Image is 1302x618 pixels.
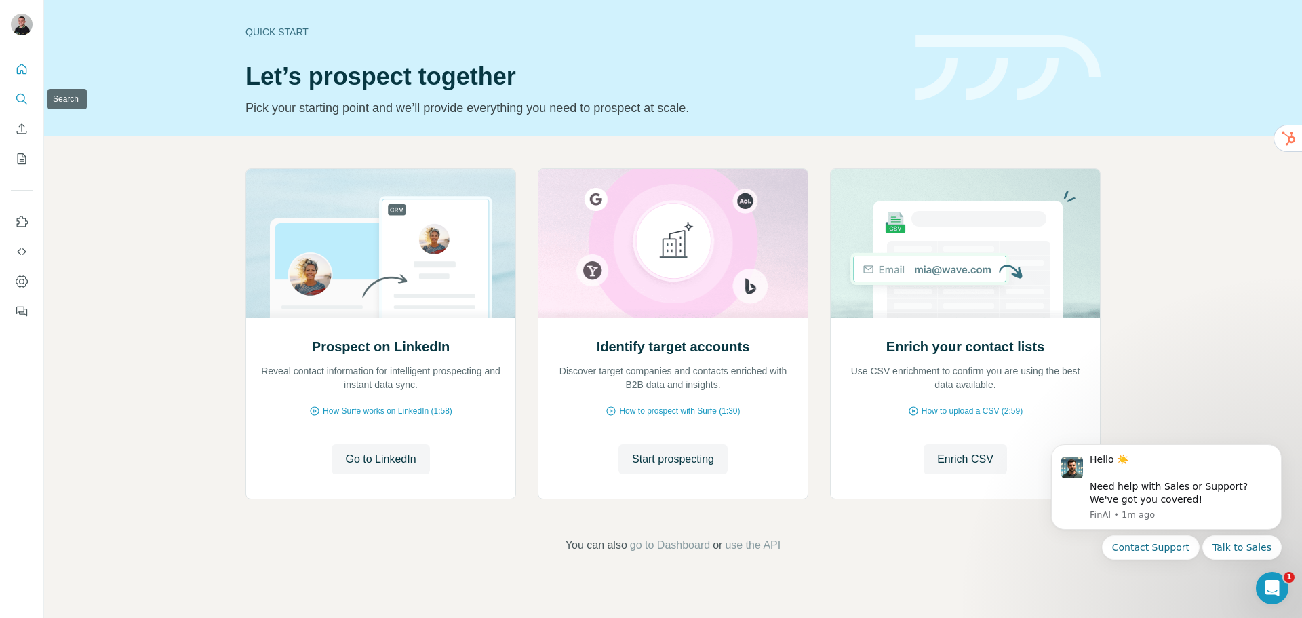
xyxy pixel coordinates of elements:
span: Start prospecting [632,451,714,467]
img: Avatar [11,14,33,35]
button: use the API [725,537,781,554]
iframe: Intercom live chat [1256,572,1288,604]
h2: Identify target accounts [597,337,750,356]
img: banner [915,35,1101,101]
p: Use CSV enrichment to confirm you are using the best data available. [844,364,1086,391]
button: Use Surfe API [11,239,33,264]
div: Quick start [245,25,899,39]
img: Identify target accounts [538,169,808,318]
button: Go to LinkedIn [332,444,429,474]
button: Feedback [11,299,33,324]
iframe: Intercom notifications message [1031,427,1302,611]
button: go to Dashboard [630,537,710,554]
span: How Surfe works on LinkedIn (1:58) [323,405,452,417]
span: You can also [566,537,627,554]
button: Dashboard [11,269,33,294]
button: Enrich CSV [924,444,1007,474]
button: Use Surfe on LinkedIn [11,210,33,234]
img: Enrich your contact lists [830,169,1101,318]
h1: Let’s prospect together [245,63,899,90]
button: Start prospecting [618,444,728,474]
p: Pick your starting point and we’ll provide everything you need to prospect at scale. [245,98,899,117]
button: Search [11,87,33,111]
span: or [713,537,722,554]
button: Quick start [11,57,33,81]
p: Discover target companies and contacts enriched with B2B data and insights. [552,364,794,391]
span: 1 [1284,572,1295,583]
span: Enrich CSV [937,451,993,467]
img: Prospect on LinkedIn [245,169,516,318]
span: How to prospect with Surfe (1:30) [619,405,740,417]
button: My lists [11,147,33,171]
button: Enrich CSV [11,117,33,141]
span: How to upload a CSV (2:59) [922,405,1023,417]
span: Go to LinkedIn [345,451,416,467]
h2: Prospect on LinkedIn [312,337,450,356]
h2: Enrich your contact lists [886,337,1044,356]
p: Reveal contact information for intelligent prospecting and instant data sync. [260,364,502,391]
